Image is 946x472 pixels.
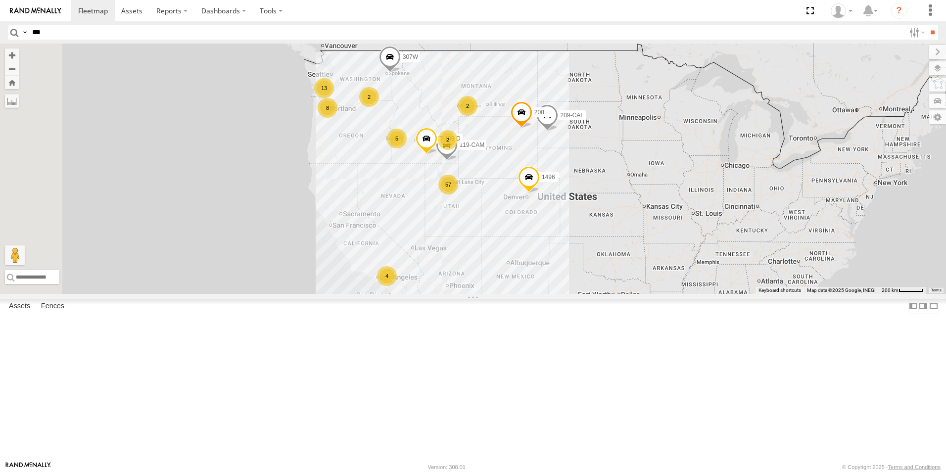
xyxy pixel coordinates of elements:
span: T-199 D [439,136,461,142]
label: Dock Summary Table to the Right [918,299,928,314]
label: Search Filter Options [905,25,927,40]
label: Fences [36,299,69,313]
button: Drag Pegman onto the map to open Street View [5,245,25,265]
button: Keyboard shortcuts [758,287,801,294]
span: 209-CAL [560,112,583,119]
span: 307W [403,53,418,60]
div: 2 [458,96,477,116]
span: 1496 [542,174,555,181]
div: 57 [438,175,458,194]
div: 2 [438,130,458,150]
div: 13 [314,78,334,98]
button: Zoom out [5,62,19,76]
div: 8 [318,98,337,118]
label: Assets [4,299,35,313]
label: Dock Summary Table to the Left [908,299,918,314]
span: 200 km [882,287,899,293]
img: rand-logo.svg [10,7,61,14]
a: Terms and Conditions [888,464,941,470]
label: Measure [5,94,19,108]
i: ? [891,3,907,19]
span: 208 [534,109,544,116]
button: Zoom Home [5,76,19,89]
span: Map data ©2025 Google, INEGI [807,287,876,293]
a: Visit our Website [5,462,51,472]
div: 4 [377,266,397,286]
div: Keith Washburn [827,3,856,18]
label: Hide Summary Table [929,299,939,314]
button: Zoom in [5,48,19,62]
div: 5 [387,129,407,148]
div: 2 [359,87,379,107]
a: Terms (opens in new tab) [931,288,942,292]
span: 119-CAM [460,142,485,148]
div: Version: 308.01 [428,464,466,470]
label: Search Query [21,25,29,40]
div: © Copyright 2025 - [842,464,941,470]
label: Map Settings [929,110,946,124]
button: Map Scale: 200 km per 46 pixels [879,287,926,294]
